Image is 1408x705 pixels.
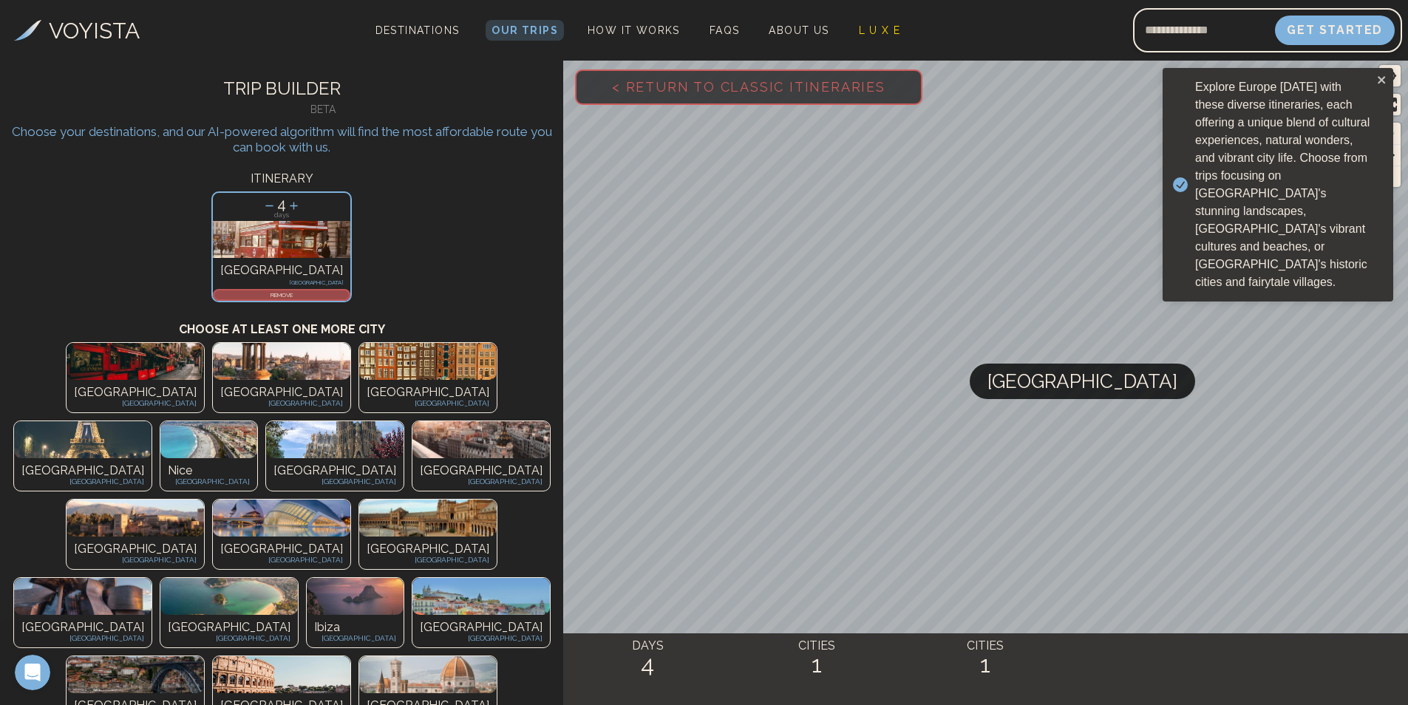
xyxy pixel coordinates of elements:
img: Voyista Logo [14,20,41,41]
span: Destinations [370,18,466,62]
img: Photo of undefined [412,578,550,615]
iframe: Intercom live chat [15,655,50,690]
a: L U X E [853,20,907,41]
p: [GEOGRAPHIC_DATA] [220,540,343,558]
img: Photo of undefined [14,578,152,615]
a: Our Trips [486,20,564,41]
h2: TRIP BUILDER [11,75,552,102]
button: Get Started [1275,16,1395,45]
a: FAQs [704,20,746,41]
p: [GEOGRAPHIC_DATA] [367,554,489,565]
a: About Us [763,20,834,41]
h2: 1 [901,651,1070,678]
p: Ibiza [314,619,396,636]
img: Photo of undefined [213,656,350,693]
img: Photo of undefined [213,500,350,537]
span: How It Works [588,24,680,36]
h4: CITIES [732,637,902,655]
p: [GEOGRAPHIC_DATA] [74,554,197,565]
span: [GEOGRAPHIC_DATA] [987,364,1177,399]
img: Photo of undefined [160,578,298,615]
p: [GEOGRAPHIC_DATA] [168,619,290,636]
p: [GEOGRAPHIC_DATA] [367,540,489,558]
div: Explore Europe [DATE] with these diverse itineraries, each offering a unique blend of cultural ex... [1195,78,1373,291]
p: [GEOGRAPHIC_DATA] [273,476,396,487]
p: [GEOGRAPHIC_DATA] [273,462,396,480]
p: Nice [168,462,250,480]
p: [GEOGRAPHIC_DATA] [220,398,343,409]
h2: 1 [732,651,902,678]
p: [GEOGRAPHIC_DATA] [74,398,197,409]
img: Photo of undefined [307,578,404,615]
input: Email address [1133,13,1275,48]
p: [GEOGRAPHIC_DATA] [420,633,543,644]
h3: Choose at least one more city [11,306,552,338]
p: days [213,212,350,219]
p: [GEOGRAPHIC_DATA] [74,540,197,558]
h3: ITINERARY [11,170,552,188]
h3: VOYISTA [49,14,140,47]
span: FAQs [710,24,740,36]
span: < Return to Classic Itineraries [588,55,909,118]
img: Photo of undefined [359,656,497,693]
p: [GEOGRAPHIC_DATA] [21,633,144,644]
p: [GEOGRAPHIC_DATA] [74,384,197,401]
p: [GEOGRAPHIC_DATA] [21,476,144,487]
p: REMOVE [214,290,349,299]
p: [GEOGRAPHIC_DATA] [420,476,543,487]
img: Photo of undefined [213,343,350,380]
span: About Us [769,24,829,36]
p: [GEOGRAPHIC_DATA] [220,384,343,401]
span: Our Trips [492,24,558,36]
img: Photo of undefined [359,500,497,537]
button: < Return to Classic Itineraries [575,69,922,105]
span: L U X E [859,24,901,36]
img: Photo of undefined [266,421,404,458]
img: Photo of undefined [67,656,204,693]
p: Choose your destinations, and our AI-powered algorithm will find the most affordable route you ca... [11,124,552,155]
p: [GEOGRAPHIC_DATA] [168,476,250,487]
p: [GEOGRAPHIC_DATA] [367,384,489,401]
p: [GEOGRAPHIC_DATA] [420,462,543,480]
p: [GEOGRAPHIC_DATA] [420,619,543,636]
p: [GEOGRAPHIC_DATA] [220,262,343,279]
img: Photo of undefined [359,343,497,380]
img: Photo of london [213,221,350,258]
img: Photo of undefined [67,500,204,537]
p: [GEOGRAPHIC_DATA] [367,398,489,409]
p: [GEOGRAPHIC_DATA] [220,554,343,565]
p: [GEOGRAPHIC_DATA] [168,633,290,644]
p: [GEOGRAPHIC_DATA] [21,619,144,636]
button: close [1377,74,1387,86]
span: 4 [277,195,286,213]
p: [GEOGRAPHIC_DATA] [314,633,396,644]
a: VOYISTA [14,14,140,47]
img: Photo of undefined [160,421,257,458]
img: Photo of undefined [67,343,204,380]
h4: DAYS [563,637,732,655]
p: [GEOGRAPHIC_DATA] [220,279,343,285]
a: How It Works [582,20,686,41]
img: Photo of undefined [14,421,152,458]
img: Photo of undefined [412,421,550,458]
h4: BETA [94,102,552,117]
h4: CITIES [901,637,1070,655]
p: [GEOGRAPHIC_DATA] [21,462,144,480]
h2: 4 [563,651,732,678]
